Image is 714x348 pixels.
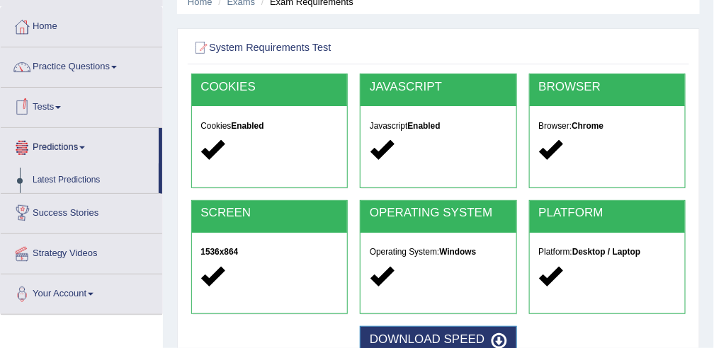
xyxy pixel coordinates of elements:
[26,168,159,193] a: Latest Predictions
[539,248,676,257] h5: Platform:
[200,122,338,131] h5: Cookies
[572,247,640,257] strong: Desktop / Laptop
[370,207,507,220] h2: OPERATING SYSTEM
[200,247,238,257] strong: 1536x864
[370,248,507,257] h5: Operating System:
[408,121,441,131] strong: Enabled
[439,247,476,257] strong: Windows
[191,39,498,57] h2: System Requirements Test
[200,207,338,220] h2: SCREEN
[539,207,676,220] h2: PLATFORM
[231,121,263,131] strong: Enabled
[1,88,162,123] a: Tests
[539,81,676,94] h2: BROWSER
[1,194,162,229] a: Success Stories
[572,121,603,131] strong: Chrome
[539,122,676,131] h5: Browser:
[1,47,162,83] a: Practice Questions
[1,234,162,269] a: Strategy Videos
[370,122,507,131] h5: Javascript
[370,81,507,94] h2: JAVASCRIPT
[200,81,338,94] h2: COOKIES
[1,274,162,310] a: Your Account
[1,128,159,163] a: Predictions
[1,7,162,42] a: Home
[370,333,507,347] h2: DOWNLOAD SPEED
